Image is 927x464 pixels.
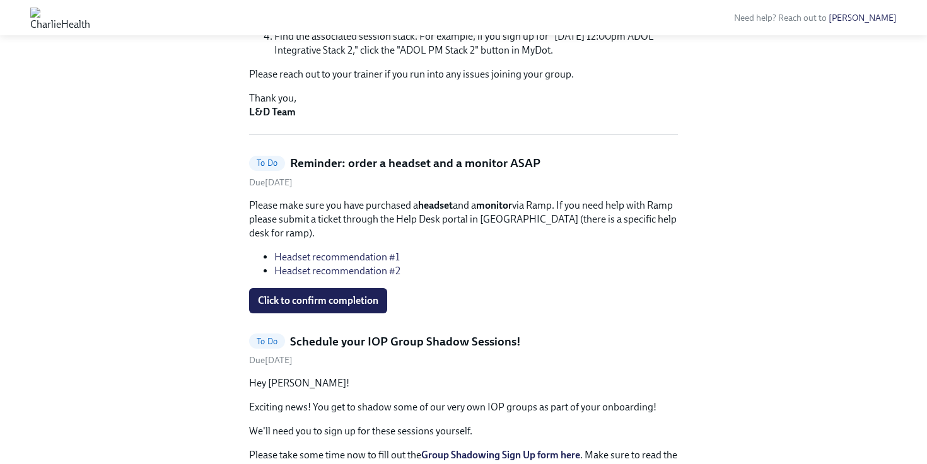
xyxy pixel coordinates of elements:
span: Tuesday, August 26th 2025, 8:00 am [249,355,293,366]
button: Click to confirm completion [249,288,387,313]
span: Need help? Reach out to [734,13,897,23]
p: Thank you, [249,91,678,119]
a: Headset recommendation #2 [274,265,400,277]
span: Click to confirm completion [258,294,378,307]
span: To Do [249,337,285,346]
p: Hey [PERSON_NAME]! [249,376,678,390]
p: Exciting news! You get to shadow some of our very own IOP groups as part of your onboarding! [249,400,678,414]
a: Headset recommendation #1 [274,251,400,263]
span: Tuesday, August 26th 2025, 8:00 am [249,177,293,188]
a: [PERSON_NAME] [829,13,897,23]
strong: L&D Team [249,106,296,118]
p: Please make sure you have purchased a and a via Ramp. If you need help with Ramp please submit a ... [249,199,678,240]
strong: headset [418,199,453,211]
a: Group Shadowing Sign Up form here [421,449,580,461]
img: CharlieHealth [30,8,90,28]
h5: Reminder: order a headset and a monitor ASAP [290,155,540,171]
li: Find the associated session stack. For example, if you sign up for "[DATE] 12:00pm ADOL Integrati... [274,30,678,57]
a: To DoReminder: order a headset and a monitor ASAPDue[DATE] [249,155,678,188]
span: To Do [249,158,285,168]
a: To DoSchedule your IOP Group Shadow Sessions!Due[DATE] [249,333,678,367]
p: We'll need you to sign up for these sessions yourself. [249,424,678,438]
strong: monitor [476,199,512,211]
p: Please reach out to your trainer if you run into any issues joining your group. [249,67,678,81]
h5: Schedule your IOP Group Shadow Sessions! [290,333,521,350]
